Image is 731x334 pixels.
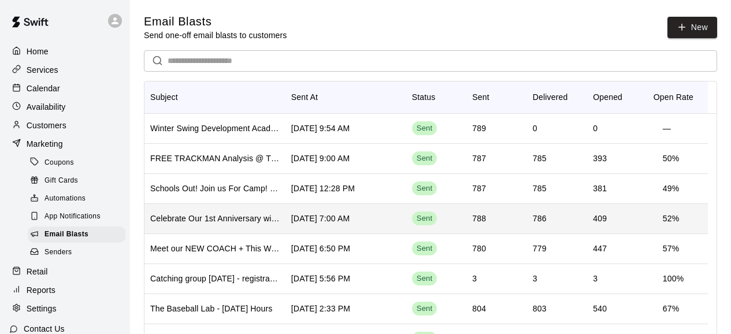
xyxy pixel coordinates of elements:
[144,81,285,113] div: Subject
[28,173,125,189] div: Gift Cards
[667,17,717,38] a: New
[28,227,125,243] div: Email Blasts
[28,155,125,171] div: Coupons
[27,266,48,277] p: Retail
[28,191,125,207] div: Automations
[472,243,486,254] div: 780
[44,211,101,222] span: App Notifications
[27,120,66,131] p: Customers
[593,153,607,164] div: 393
[27,46,49,57] p: Home
[648,81,708,113] div: Open Rate
[533,243,547,254] div: 779
[291,81,318,113] div: Sent At
[587,81,648,113] div: Opened
[291,273,350,284] div: Sep 1 2025, 5:56 PM
[9,117,121,134] a: Customers
[406,81,467,113] div: Status
[28,172,130,190] a: Gift Cards
[150,153,280,164] div: FREE TRACKMAN Analysis @ The Baseball Lab + MORE
[150,123,280,134] div: Winter Swing Development Academy @ The Baseball Lab
[654,233,688,264] td: 57 %
[533,123,537,134] div: 0
[150,303,272,314] div: The Baseball Lab - Labor Day Hours
[28,226,130,244] a: Email Blasts
[472,123,486,134] div: 789
[291,213,350,224] div: Oct 1 2025, 7:00 AM
[472,273,477,284] div: 3
[412,81,436,113] div: Status
[412,213,437,224] span: Sent
[28,244,130,262] a: Senders
[28,190,130,208] a: Automations
[144,29,287,41] p: Send one-off email blasts to customers
[412,183,437,194] span: Sent
[533,303,547,314] div: 803
[593,183,607,194] div: 381
[27,284,55,296] p: Reports
[593,213,607,224] div: 409
[412,123,437,134] span: Sent
[9,300,121,317] a: Settings
[472,153,486,164] div: 787
[654,173,688,204] td: 49 %
[291,183,355,194] div: Oct 2 2025, 12:28 PM
[150,243,280,254] div: Meet our NEW COACH + This Week at The Baseball Lab
[150,273,280,284] div: Catching group tomorrow - registration needed
[412,243,437,254] span: Sent
[654,203,688,234] td: 52 %
[27,303,57,314] p: Settings
[472,213,486,224] div: 788
[9,61,121,79] a: Services
[285,81,406,113] div: Sent At
[291,153,350,164] div: Oct 8 2025, 9:00 AM
[527,81,588,113] div: Delivered
[291,303,350,314] div: Aug 31 2025, 2:33 PM
[654,81,693,113] div: Open Rate
[466,81,527,113] div: Sent
[593,243,607,254] div: 447
[144,14,287,29] h5: Email Blasts
[412,303,437,314] span: Sent
[28,209,125,225] div: App Notifications
[472,183,486,194] div: 787
[472,81,489,113] div: Sent
[533,213,547,224] div: 786
[654,294,688,324] td: 67 %
[28,154,130,172] a: Coupons
[412,273,437,284] span: Sent
[412,153,437,164] span: Sent
[44,193,86,205] span: Automations
[9,80,121,97] a: Calendar
[654,264,693,294] td: 100 %
[9,281,121,299] a: Reports
[593,303,607,314] div: 540
[593,81,622,113] div: Opened
[9,43,121,60] a: Home
[44,247,72,258] span: Senders
[28,208,130,226] a: App Notifications
[9,98,121,116] a: Availability
[150,213,280,224] div: Celebrate Our 1st Anniversary with a Special Offer! ⚾️
[44,229,88,240] span: Email Blasts
[533,183,547,194] div: 785
[27,101,66,113] p: Availability
[9,135,121,153] a: Marketing
[44,175,78,187] span: Gift Cards
[291,243,350,254] div: Sep 7 2025, 6:50 PM
[27,64,58,76] p: Services
[533,81,568,113] div: Delivered
[27,138,63,150] p: Marketing
[654,143,688,174] td: 50 %
[9,263,121,280] a: Retail
[291,123,350,134] div: Oct 12 2025, 9:54 AM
